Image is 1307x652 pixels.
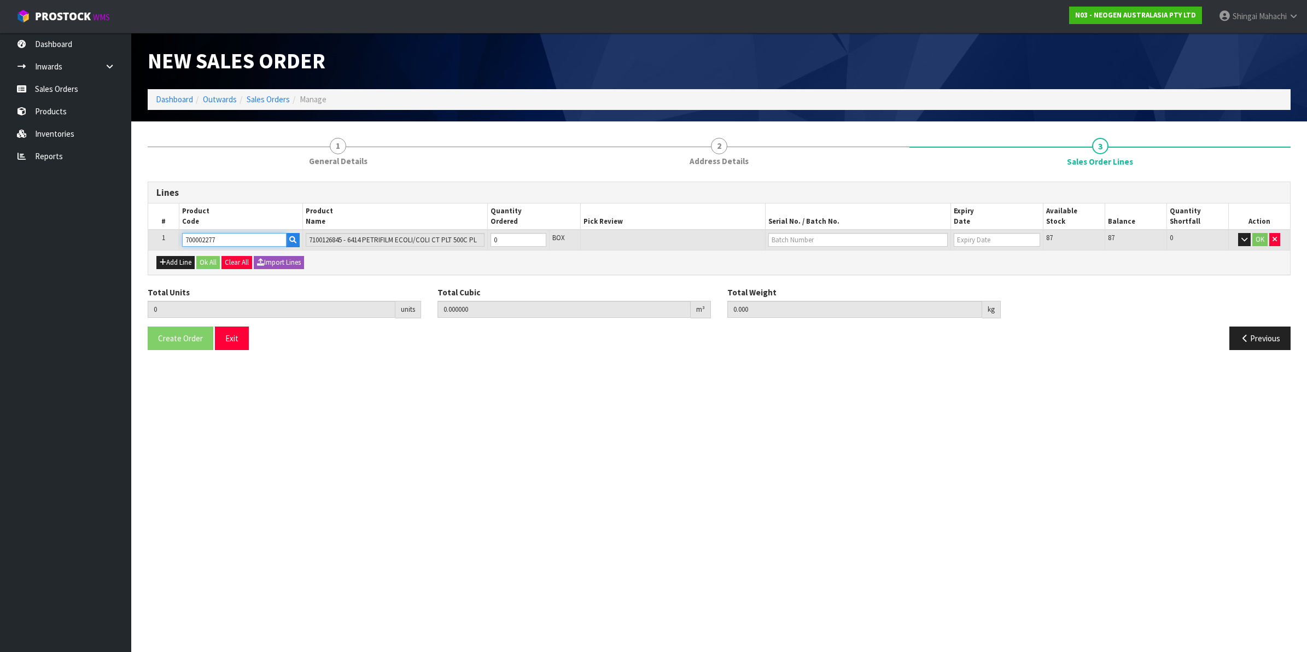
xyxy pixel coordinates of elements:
[1228,203,1290,230] th: Action
[309,155,367,167] span: General Details
[93,12,110,22] small: WMS
[254,256,304,269] button: Import Lines
[156,256,195,269] button: Add Line
[1233,11,1257,21] span: Shingai
[954,233,1040,247] input: Expiry Date
[580,203,766,230] th: Pick Review
[690,155,749,167] span: Address Details
[156,94,193,104] a: Dashboard
[691,301,711,318] div: m³
[148,301,395,318] input: Total Units
[1105,203,1166,230] th: Balance
[727,301,982,318] input: Total Weight
[711,138,727,154] span: 2
[950,203,1043,230] th: Expiry Date
[35,9,91,24] span: ProStock
[395,301,421,318] div: units
[488,203,580,230] th: Quantity Ordered
[148,203,179,230] th: #
[306,233,485,247] input: Name
[1229,327,1291,350] button: Previous
[1067,156,1133,167] span: Sales Order Lines
[1166,203,1228,230] th: Quantity Shortfall
[148,173,1291,359] span: Sales Order Lines
[1092,138,1108,154] span: 3
[437,287,480,298] label: Total Cubic
[727,287,777,298] label: Total Weight
[158,333,203,344] span: Create Order
[1170,233,1173,242] span: 0
[156,188,1282,198] h3: Lines
[300,94,326,104] span: Manage
[247,94,290,104] a: Sales Orders
[148,47,325,74] span: New Sales Order
[148,287,190,298] label: Total Units
[215,327,249,350] button: Exit
[182,233,287,247] input: Code
[203,94,237,104] a: Outwards
[196,256,220,269] button: Ok All
[766,203,951,230] th: Serial No. / Batch No.
[1043,203,1105,230] th: Available Stock
[162,233,165,242] span: 1
[1108,233,1115,242] span: 87
[330,138,346,154] span: 1
[302,203,488,230] th: Product Name
[552,233,565,242] span: BOX
[1252,233,1268,246] button: OK
[982,301,1001,318] div: kg
[768,233,948,247] input: Batch Number
[437,301,691,318] input: Total Cubic
[1075,10,1196,20] strong: N03 - NEOGEN AUSTRALASIA PTY LTD
[1046,233,1053,242] span: 87
[16,9,30,23] img: cube-alt.png
[1259,11,1287,21] span: Mahachi
[221,256,252,269] button: Clear All
[148,327,213,350] button: Create Order
[179,203,302,230] th: Product Code
[491,233,546,247] input: Qty Ordered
